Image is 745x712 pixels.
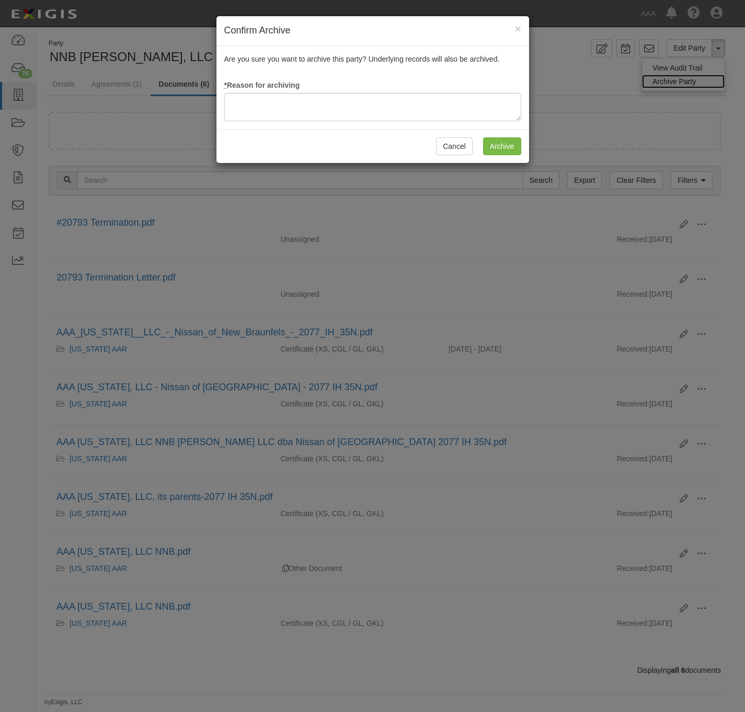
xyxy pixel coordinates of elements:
label: Reason for archiving [224,80,300,90]
div: Are you sure you want to archive this party? Underlying records will also be archived. [216,46,529,129]
input: Archive [483,137,521,155]
abbr: required [224,81,227,89]
span: × [514,22,521,34]
button: Close [514,23,521,34]
h4: Confirm Archive [224,24,521,38]
button: Cancel [436,137,473,155]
